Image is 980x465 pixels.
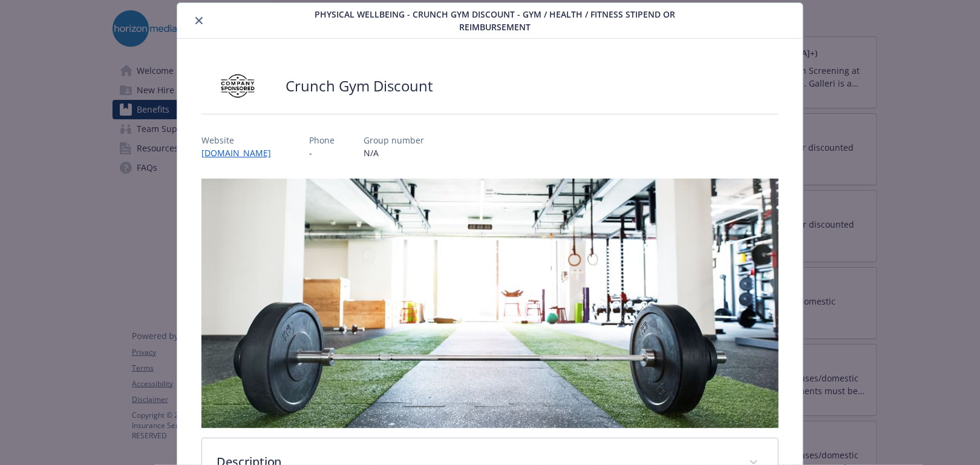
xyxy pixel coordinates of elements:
[201,134,281,147] p: Website
[310,134,335,147] p: Phone
[201,68,274,104] img: Company Sponsored
[364,134,425,147] p: Group number
[201,179,779,428] img: banner
[192,13,206,28] button: close
[286,76,434,96] h2: Crunch Gym Discount
[310,8,679,33] span: Physical Wellbeing - Crunch Gym Discount - Gym / Health / Fitness Stipend or reimbursement
[201,147,281,159] a: [DOMAIN_NAME]
[310,147,335,159] p: -
[364,147,425,159] p: N/A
